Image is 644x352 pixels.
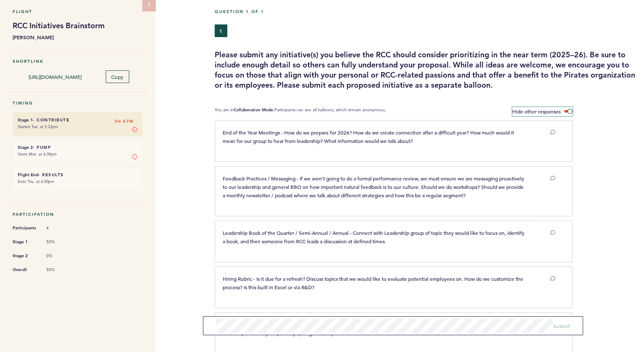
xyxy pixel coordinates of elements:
span: Participants [13,224,38,232]
span: 50% [46,239,72,245]
p: You are in Participants can see all balloons, which remain anonymous. [215,107,386,116]
time: Ends Thu. at 6:00pm [18,179,54,184]
h6: - Results [18,172,137,177]
span: Copy [111,73,124,80]
h6: - Pump [18,145,137,150]
h3: Please submit any initiative(s) you believe the RCC should consider prioritizing in the near term... [215,50,638,90]
time: Starts Mon. at 6:00pm [18,151,57,157]
span: Hiring Rubric - Is it due for a refresh? Discuss topics that we would like to evaluate potential ... [223,275,524,290]
span: Submit [553,322,570,329]
span: 50% [46,267,72,273]
h5: Timing [13,100,142,106]
h5: Shortlink [13,59,142,64]
span: Overall [13,266,38,274]
span: Feedback Practices / Messaging - If we aren't going to do a formal performance review, we must en... [223,175,525,199]
small: Stage 2 [18,145,33,150]
h5: Question 1 of 1 [215,9,638,14]
time: Started Tue. at 5:23pm [18,124,58,129]
span: Stage 1 [13,238,38,246]
span: End of the Year Meetings - How do we prepare for 2026? How do we create connection after a diffic... [223,129,515,144]
span: 0% [46,253,72,259]
small: Flight End [18,172,38,177]
h6: - Contribute [18,117,137,123]
small: Stage 1 [18,117,33,123]
button: 1 [215,24,227,37]
h5: Participation [13,212,142,217]
span: Stage 2 [13,252,38,260]
button: Submit [553,322,570,330]
span: Department Spotlights - How do we create more collaboration, information sharing, and connection ... [223,321,523,336]
span: Hide other responses [512,108,561,115]
h1: RCC Initiatives Brainstorm [13,21,142,31]
button: Copy [106,70,129,83]
span: Leadership Book of the Quarter / Semi-Annual / Annual - Connect with Leadership group of topic th... [223,229,526,245]
span: 5H 47M [114,117,134,126]
span: 4 [46,225,72,231]
b: [PERSON_NAME] [13,33,142,41]
b: Collaboration Mode. [234,107,274,113]
h5: Flight [13,9,142,14]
